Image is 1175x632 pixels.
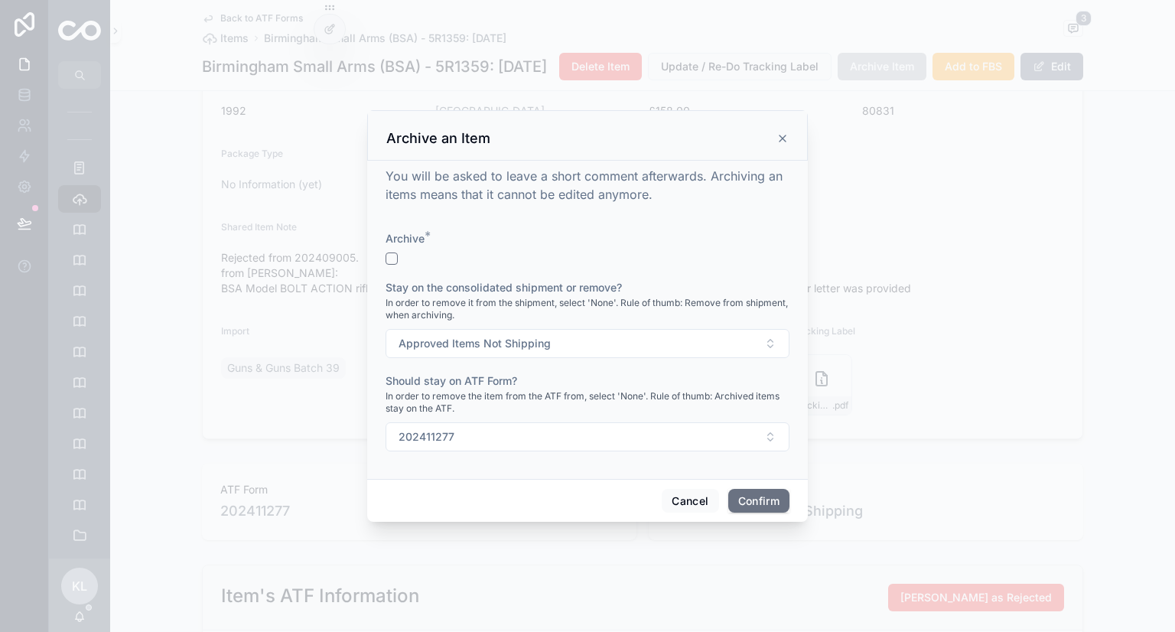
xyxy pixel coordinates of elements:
[386,129,490,148] h3: Archive an Item
[399,429,454,445] span: 202411277
[386,232,425,245] span: Archive
[399,336,551,351] span: Approved Items Not Shipping
[386,167,789,204] p: You will be asked to leave a short comment afterwards. Archiving an items means that it cannot be...
[386,422,789,451] button: Select Button
[386,390,789,415] span: In order to remove the item from the ATF from, select 'None'. Rule of thumb: Archived items stay ...
[662,489,718,513] button: Cancel
[386,374,517,387] span: Should stay on ATF Form?
[728,489,789,513] button: Confirm
[386,297,789,321] span: In order to remove it from the shipment, select 'None'. Rule of thumb: Remove from shipment, when...
[386,281,622,294] span: Stay on the consolidated shipment or remove?
[386,329,789,358] button: Select Button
